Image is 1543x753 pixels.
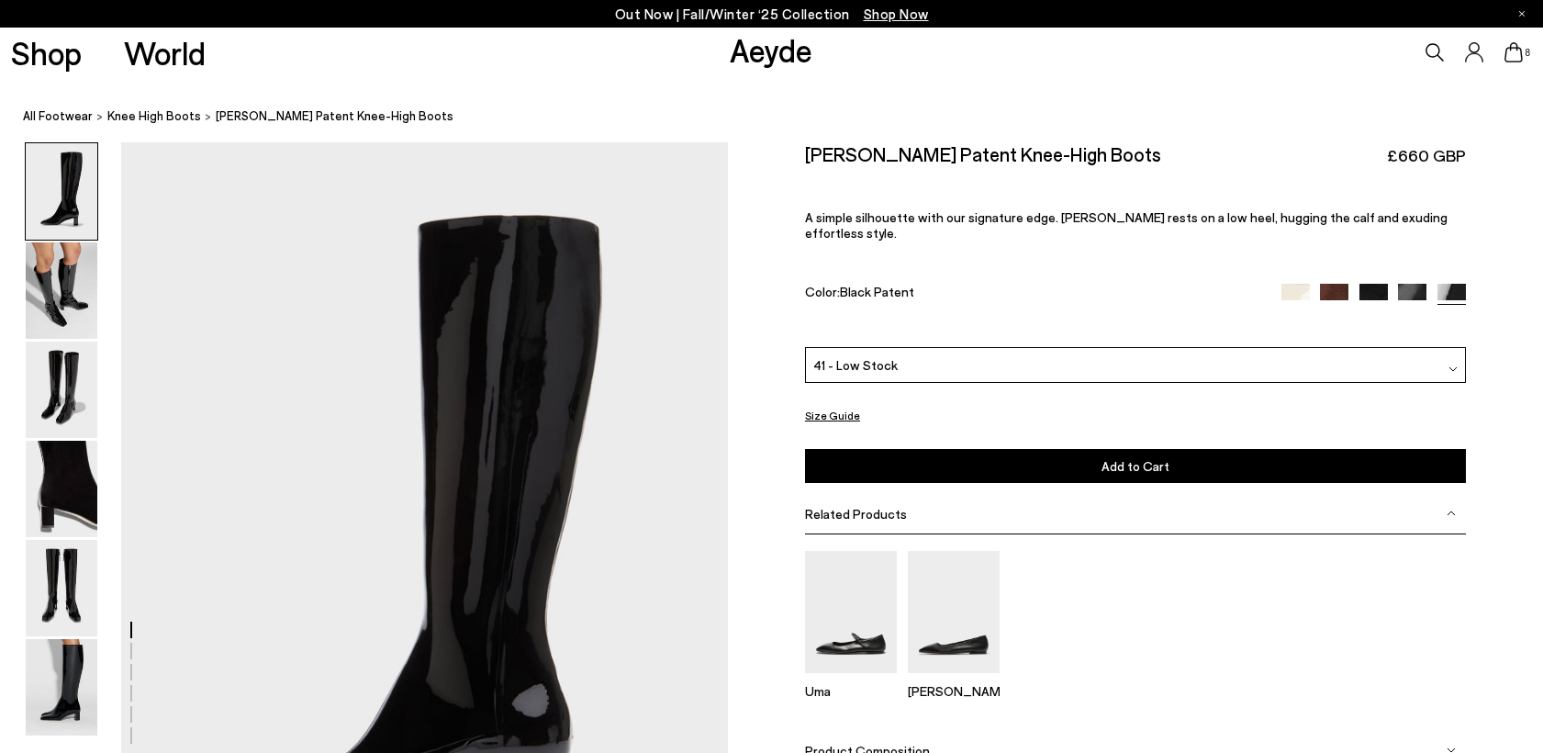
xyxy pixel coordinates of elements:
[805,551,897,673] img: Uma Mary-Jane Flats
[1101,458,1169,474] span: Add to Cart
[813,355,898,375] span: 41 - Low Stock
[864,6,929,22] span: Navigate to /collections/new-in
[805,506,907,522] span: Related Products
[11,37,82,69] a: Shop
[26,242,97,339] img: Marty Patent Knee-High Boots - Image 2
[805,660,897,699] a: Uma Mary-Jane Flats Uma
[805,209,1466,241] p: A simple silhouette with our signature edge. [PERSON_NAME] rests on a low heel, hugging the calf ...
[908,683,1000,699] p: [PERSON_NAME]
[1523,48,1532,58] span: 8
[615,3,929,26] p: Out Now | Fall/Winter ‘25 Collection
[1387,144,1466,167] span: £660 GBP
[26,143,97,240] img: Marty Patent Knee-High Boots - Image 1
[26,441,97,537] img: Marty Patent Knee-High Boots - Image 4
[124,37,206,69] a: World
[1447,509,1456,518] img: svg%3E
[805,449,1466,483] button: Add to Cart
[840,284,914,299] span: Black Patent
[107,108,201,123] span: knee high boots
[1448,365,1458,374] img: svg%3E
[1504,42,1523,62] a: 8
[805,683,897,699] p: Uma
[23,107,93,126] a: All Footwear
[107,107,201,126] a: knee high boots
[908,551,1000,673] img: Ida Leather Square-Toe Flats
[26,639,97,736] img: Marty Patent Knee-High Boots - Image 6
[23,92,1543,142] nav: breadcrumb
[805,404,860,427] button: Size Guide
[730,30,812,69] a: Aeyde
[805,142,1161,165] h2: [PERSON_NAME] Patent Knee-High Boots
[26,342,97,438] img: Marty Patent Knee-High Boots - Image 3
[216,107,453,126] span: [PERSON_NAME] Patent Knee-High Boots
[26,540,97,636] img: Marty Patent Knee-High Boots - Image 5
[908,660,1000,699] a: Ida Leather Square-Toe Flats [PERSON_NAME]
[805,284,1259,305] div: Color:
